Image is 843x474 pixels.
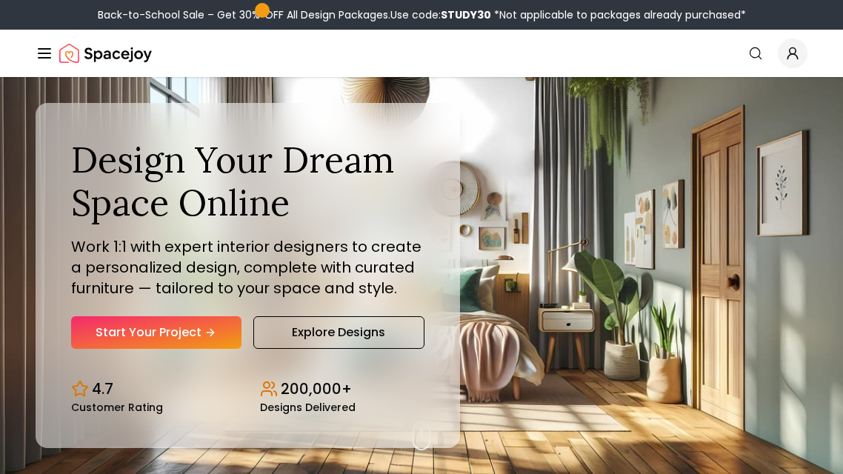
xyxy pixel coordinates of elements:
a: Explore Designs [253,316,425,349]
small: Designs Delivered [260,402,356,413]
a: Start Your Project [71,316,241,349]
small: Customer Rating [71,402,163,413]
a: Spacejoy [59,39,152,68]
img: Spacejoy Logo [59,39,152,68]
span: Use code: [390,7,491,22]
div: Back-to-School Sale – Get 30% OFF All Design Packages. [98,7,746,22]
b: STUDY30 [441,7,491,22]
p: Work 1:1 with expert interior designers to create a personalized design, complete with curated fu... [71,236,424,298]
span: *Not applicable to packages already purchased* [491,7,746,22]
p: 200,000+ [281,378,352,399]
nav: Global [36,30,807,77]
p: 4.7 [92,378,113,399]
h1: Design Your Dream Space Online [71,138,424,224]
div: Design stats [71,367,424,413]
